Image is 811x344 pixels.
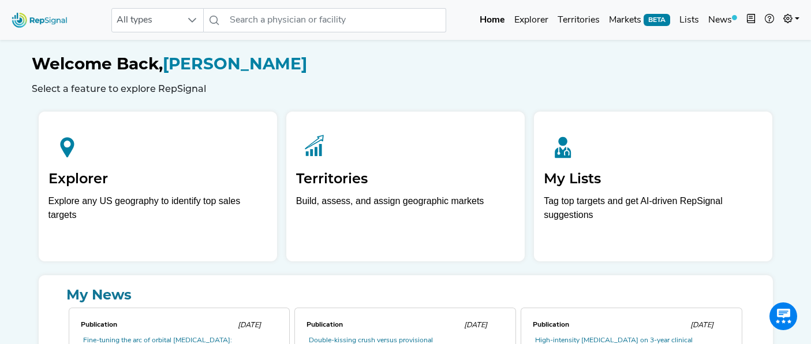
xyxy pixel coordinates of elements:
a: Territories [553,9,604,32]
a: My News [48,284,764,305]
span: Publication [307,321,343,328]
h2: Explorer [48,171,267,187]
button: Intel Book [742,9,760,32]
span: [DATE] [238,321,261,329]
a: Home [475,9,510,32]
span: [DATE] [690,321,713,329]
a: ExplorerExplore any US geography to identify top sales targets [39,112,277,261]
a: News [704,9,742,32]
span: Publication [533,321,569,328]
input: Search a physician or facility [225,8,446,32]
h2: My Lists [544,171,763,187]
a: MarketsBETA [604,9,675,32]
span: All types [112,9,181,32]
p: Tag top targets and get AI-driven RepSignal suggestions [544,194,763,228]
span: [DATE] [464,321,487,329]
h1: [PERSON_NAME] [32,54,780,74]
span: Welcome Back, [32,54,163,73]
a: TerritoriesBuild, assess, and assign geographic markets [286,112,525,261]
span: Publication [81,321,117,328]
a: Lists [675,9,704,32]
div: Explore any US geography to identify top sales targets [48,194,267,222]
span: BETA [644,14,670,25]
a: Explorer [510,9,553,32]
p: Build, assess, and assign geographic markets [296,194,515,228]
a: My ListsTag top targets and get AI-driven RepSignal suggestions [534,112,772,261]
h2: Territories [296,171,515,187]
h6: Select a feature to explore RepSignal [32,83,780,94]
